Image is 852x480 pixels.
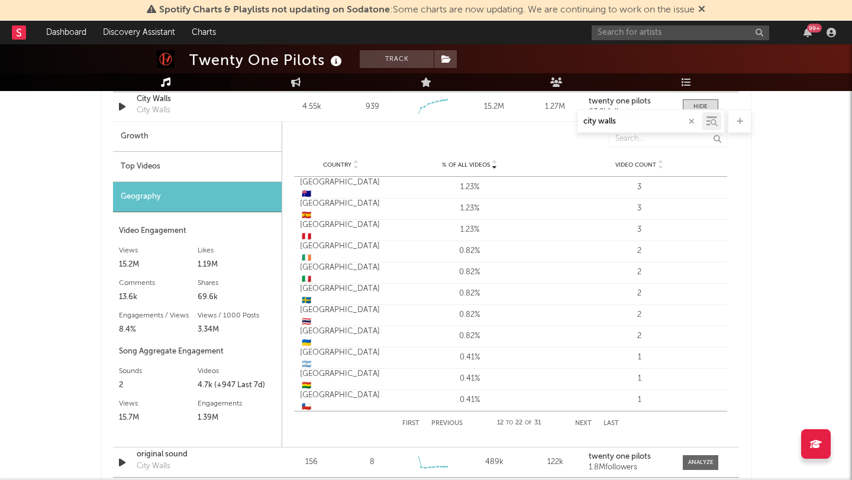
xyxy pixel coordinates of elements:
div: 4.55k [284,101,339,113]
span: Country [323,161,351,168]
div: 0.41% [388,352,551,364]
button: Next [575,420,592,427]
div: Shares [198,276,276,290]
div: [GEOGRAPHIC_DATA] [300,198,382,221]
a: Charts [183,21,224,44]
div: 15.7M [119,411,198,425]
div: 13.6k [119,290,198,304]
div: 99 + [807,24,822,33]
div: 2 [557,330,721,342]
div: 69.6k [198,290,276,304]
a: twenty one pilots [589,453,671,461]
div: 15.2M [119,258,198,272]
strong: twenty one pilots [589,98,651,105]
div: 1.27M [528,101,583,113]
div: 1.19M [198,258,276,272]
div: City Walls [137,460,170,472]
span: to [506,420,513,426]
a: Discovery Assistant [95,21,183,44]
div: 1.23% [388,203,551,215]
span: 🇮🇹 [302,275,311,283]
div: 3 [557,181,721,193]
div: 12 22 31 [486,416,551,430]
div: 0.82% [388,288,551,300]
div: 8 [370,456,375,468]
div: 0.41% [388,394,551,406]
a: Dashboard [38,21,95,44]
button: Last [603,420,619,427]
div: 1 [557,352,721,364]
div: [GEOGRAPHIC_DATA] [300,368,382,391]
span: 🇧🇴 [302,382,311,390]
div: 15.2M [467,101,522,113]
div: Views [119,244,198,258]
div: 3.34M [198,323,276,337]
div: Video Engagement [119,224,276,238]
div: 1.23% [388,181,551,193]
span: 🇹🇭 [302,318,311,326]
span: Spotify Charts & Playlists not updating on Sodatone [159,5,390,15]
div: 156 [284,456,339,468]
div: 1 [557,394,721,406]
div: [GEOGRAPHIC_DATA] [300,219,382,242]
div: Engagements / Views [119,309,198,323]
button: First [402,420,419,427]
a: City Walls [137,93,260,105]
div: 1.23% [388,224,551,236]
div: 3 [557,203,721,215]
div: 2 [119,378,198,393]
div: Twenty One Pilots [189,50,345,70]
div: 489k [467,456,522,468]
div: [GEOGRAPHIC_DATA] [300,347,382,370]
div: 0.82% [388,309,551,321]
span: Dismiss [698,5,705,15]
span: 🇨🇱 [302,403,311,411]
div: 939 [366,101,379,113]
button: 99+ [803,28,812,37]
div: [GEOGRAPHIC_DATA] [300,241,382,264]
a: original sound [137,449,260,460]
span: Video Count [615,161,656,168]
span: % of all Videos [442,161,490,168]
span: 🇵🇪 [302,233,311,241]
div: 2 [557,309,721,321]
div: 8.4% [119,323,198,337]
div: 3 [557,224,721,236]
input: Search by song name or URL [577,117,702,127]
div: 4.7k (+947 Last 7d) [198,378,276,393]
div: Song Aggregate Engagement [119,345,276,359]
div: [GEOGRAPHIC_DATA] [300,326,382,349]
input: Search for artists [592,25,769,40]
div: Views / 1000 Posts [198,309,276,323]
span: 🇦🇺 [302,190,311,198]
div: 1.39M [198,411,276,425]
button: Track [360,50,434,68]
span: 🇸🇪 [302,297,311,304]
div: Comments [119,276,198,290]
div: Sounds [119,364,198,378]
div: Engagements [198,397,276,411]
div: [GEOGRAPHIC_DATA] [300,304,382,327]
button: Previous [431,420,463,427]
div: Geography [113,182,282,212]
div: Growth [113,122,282,152]
div: 2 [557,288,721,300]
div: 2 [557,267,721,278]
div: 1 [557,373,721,385]
div: Videos [198,364,276,378]
div: 63.2k followers [589,108,671,116]
div: Top Videos [113,152,282,182]
div: 122k [528,456,583,468]
div: [GEOGRAPHIC_DATA] [300,262,382,285]
a: twenty one pilots [589,98,671,106]
div: [GEOGRAPHIC_DATA] [300,283,382,306]
div: City Walls [137,105,170,116]
div: 0.41% [388,373,551,385]
div: [GEOGRAPHIC_DATA] [300,177,382,200]
span: 🇦🇷 [302,361,311,368]
div: Views [119,397,198,411]
div: [GEOGRAPHIC_DATA] [300,390,382,413]
div: 2 [557,245,721,257]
